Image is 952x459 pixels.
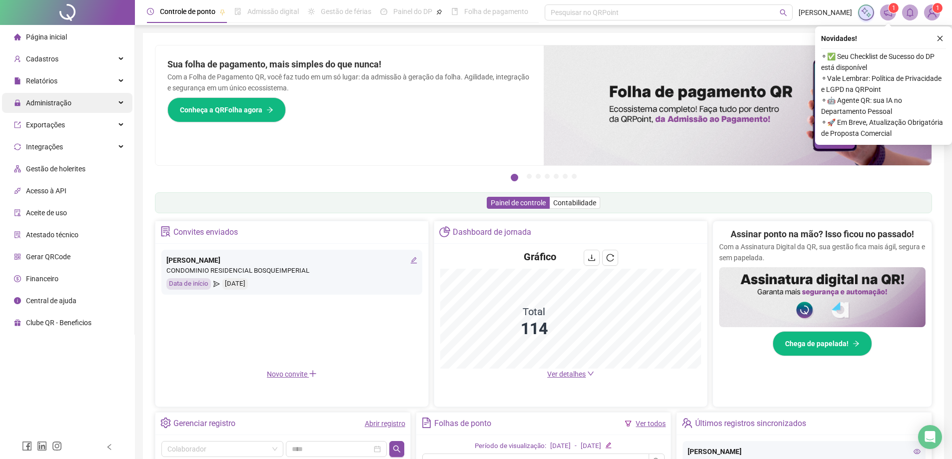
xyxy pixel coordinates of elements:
span: Aceite de uso [26,209,67,217]
div: [PERSON_NAME] [688,446,921,457]
span: Chega de papelada! [785,338,849,349]
h4: Gráfico [524,250,556,264]
span: Contabilidade [553,199,596,207]
span: close [937,35,944,42]
span: down [587,370,594,377]
div: Dashboard de jornada [453,224,531,241]
span: info-circle [14,297,21,304]
div: Open Intercom Messenger [918,425,942,449]
div: [DATE] [222,278,248,290]
span: Ver detalhes [547,370,586,378]
span: book [451,8,458,15]
span: linkedin [37,441,47,451]
div: [DATE] [550,441,571,452]
span: facebook [22,441,32,451]
p: Com a Folha de Pagamento QR, você faz tudo em um só lugar: da admissão à geração da folha. Agilid... [167,71,532,93]
button: 3 [536,174,541,179]
span: Painel do DP [393,7,432,15]
div: Folhas de ponto [434,415,491,432]
span: home [14,33,21,40]
h2: Assinar ponto na mão? Isso ficou no passado! [731,227,914,241]
span: 1 [892,4,896,11]
span: Admissão digital [247,7,299,15]
span: team [682,418,692,428]
button: 1 [511,174,518,181]
span: solution [14,231,21,238]
span: [PERSON_NAME] [799,7,852,18]
span: edit [410,257,417,264]
span: export [14,121,21,128]
button: Chega de papelada! [773,331,872,356]
span: ⚬ Vale Lembrar: Política de Privacidade e LGPD na QRPoint [821,73,946,95]
span: search [780,9,787,16]
a: Abrir registro [365,420,405,428]
span: search [393,445,401,453]
span: Atestado técnico [26,231,78,239]
span: bell [906,8,915,17]
span: dollar [14,275,21,282]
span: Painel de controle [491,199,546,207]
span: file-done [234,8,241,15]
span: instagram [52,441,62,451]
span: lock [14,99,21,106]
img: banner%2F8d14a306-6205-4263-8e5b-06e9a85ad873.png [544,45,932,165]
span: Integrações [26,143,63,151]
span: reload [606,254,614,262]
span: Gestão de férias [321,7,371,15]
span: eye [914,448,921,455]
span: apartment [14,165,21,172]
button: 4 [545,174,550,179]
span: clock-circle [147,8,154,15]
span: Gerar QRCode [26,253,70,261]
span: ⚬ 🤖 Agente QR: sua IA no Departamento Pessoal [821,95,946,117]
div: [DATE] [581,441,601,452]
span: Cadastros [26,55,58,63]
span: send [213,278,220,290]
span: Página inicial [26,33,67,41]
div: Gerenciar registro [173,415,235,432]
span: left [106,444,113,451]
span: Administração [26,99,71,107]
span: download [588,254,596,262]
div: Período de visualização: [475,441,546,452]
span: Relatórios [26,77,57,85]
span: file [14,77,21,84]
span: ⚬ ✅ Seu Checklist de Sucesso do DP está disponível [821,51,946,73]
div: Data de início [166,278,211,290]
span: qrcode [14,253,21,260]
span: Exportações [26,121,65,129]
span: plus [309,370,317,378]
div: [PERSON_NAME] [166,255,417,266]
span: notification [884,8,893,17]
span: Gestão de holerites [26,165,85,173]
span: pushpin [219,9,225,15]
span: audit [14,209,21,216]
span: Novidades ! [821,33,857,44]
span: 1 [936,4,940,11]
div: Convites enviados [173,224,238,241]
a: Ver detalhes down [547,370,594,378]
img: 59777 [925,5,940,20]
span: Acesso à API [26,187,66,195]
span: Clube QR - Beneficios [26,319,91,327]
img: banner%2F02c71560-61a6-44d4-94b9-c8ab97240462.png [719,267,926,327]
sup: 1 [889,3,899,13]
span: Conheça a QRFolha agora [180,104,262,115]
span: file-text [421,418,432,428]
span: sun [308,8,315,15]
span: pie-chart [439,226,450,237]
span: api [14,187,21,194]
span: arrow-right [853,340,860,347]
span: Folha de pagamento [464,7,528,15]
sup: Atualize o seu contato no menu Meus Dados [933,3,943,13]
p: Com a Assinatura Digital da QR, sua gestão fica mais ágil, segura e sem papelada. [719,241,926,263]
span: pushpin [436,9,442,15]
span: Financeiro [26,275,58,283]
span: ⚬ 🚀 Em Breve, Atualização Obrigatória de Proposta Comercial [821,117,946,139]
span: Novo convite [267,370,317,378]
button: Conheça a QRFolha agora [167,97,286,122]
div: CONDOMINIO RESIDENCIAL BOSQUEIMPERIAL [166,266,417,276]
span: edit [605,442,612,449]
span: Controle de ponto [160,7,215,15]
button: 5 [554,174,559,179]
